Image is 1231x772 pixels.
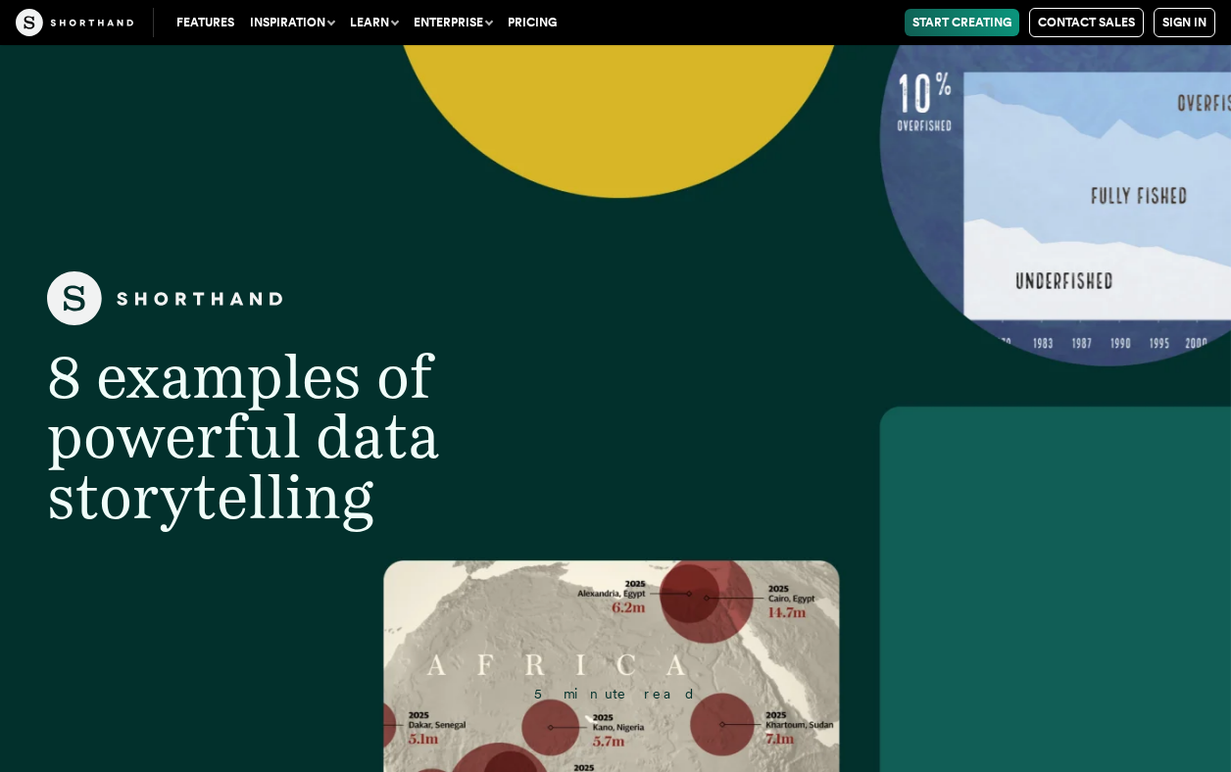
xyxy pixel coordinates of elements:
span: 8 examples of powerful data storytelling [47,340,440,533]
a: Start Creating [905,9,1019,36]
img: The Craft [16,9,133,36]
a: Sign in [1154,8,1215,37]
a: Contact Sales [1029,8,1144,37]
span: 5 minute read [534,686,697,701]
a: Features [169,9,242,36]
button: Enterprise [406,9,500,36]
button: Learn [342,9,406,36]
a: Pricing [500,9,565,36]
button: Inspiration [242,9,342,36]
